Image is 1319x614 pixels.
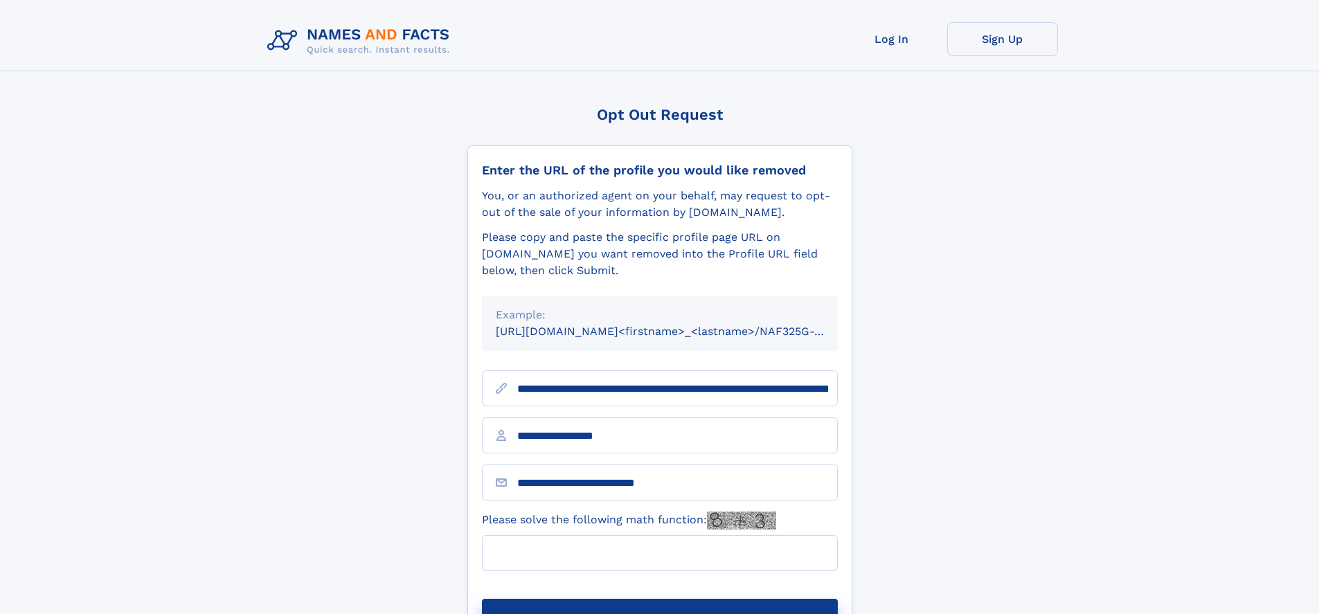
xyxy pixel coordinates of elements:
div: You, or an authorized agent on your behalf, may request to opt-out of the sale of your informatio... [482,188,838,221]
img: Logo Names and Facts [262,22,461,60]
div: Example: [496,307,824,323]
a: Sign Up [947,22,1058,56]
label: Please solve the following math function: [482,512,776,530]
a: Log In [836,22,947,56]
div: Please copy and paste the specific profile page URL on [DOMAIN_NAME] you want removed into the Pr... [482,229,838,279]
div: Enter the URL of the profile you would like removed [482,163,838,178]
div: Opt Out Request [467,106,852,123]
small: [URL][DOMAIN_NAME]<firstname>_<lastname>/NAF325G-xxxxxxxx [496,325,864,338]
